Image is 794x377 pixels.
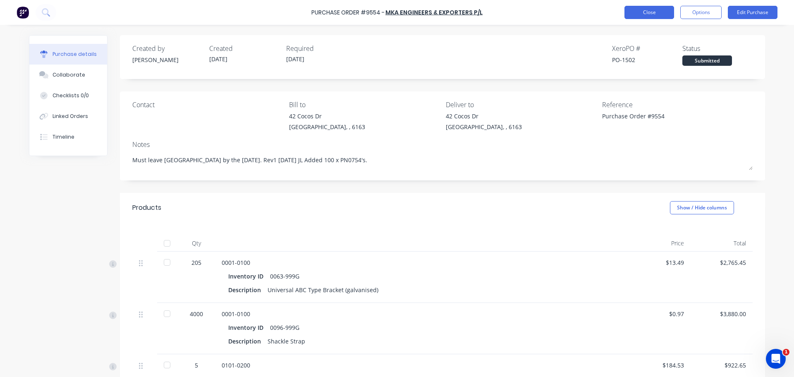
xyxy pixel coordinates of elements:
a: MKA Engineers & Exporters P/L [385,8,483,17]
button: Close [624,6,674,19]
div: Price [629,235,691,252]
div: Status [682,43,753,53]
img: Factory [17,6,29,19]
div: Reference [602,100,753,110]
div: Deliver to [446,100,596,110]
div: 0063-999G [270,270,299,282]
textarea: Purchase Order #9554 [602,112,706,130]
div: 42 Cocos Dr [446,112,522,120]
div: 0001-0100 [222,258,622,267]
div: 0001-0100 [222,310,622,318]
div: PO-1502 [612,55,682,64]
div: Created [209,43,280,53]
button: Options [680,6,722,19]
div: Contact [132,100,283,110]
button: Edit Purchase [728,6,777,19]
div: [GEOGRAPHIC_DATA], , 6163 [289,122,365,131]
div: [GEOGRAPHIC_DATA], , 6163 [446,122,522,131]
div: 0096-999G [270,322,299,334]
div: Checklists 0/0 [53,92,89,99]
div: Qty [178,235,215,252]
div: $13.49 [635,258,684,267]
button: Collaborate [29,65,107,85]
div: 4000 [184,310,208,318]
div: $3,880.00 [697,310,746,318]
div: $922.65 [697,361,746,370]
div: Bill to [289,100,440,110]
div: 0101-0200 [222,361,622,370]
div: Total [691,235,753,252]
iframe: Intercom live chat [766,349,786,369]
span: 1 [783,349,789,355]
div: Created by [132,43,203,53]
div: Notes [132,139,753,149]
div: Purchase Order #9554 - [311,8,385,17]
button: Linked Orders [29,106,107,127]
div: Description [228,284,268,296]
div: Submitted [682,55,732,66]
button: Purchase details [29,44,107,65]
button: Timeline [29,127,107,147]
div: 42 Cocos Dr [289,112,365,120]
div: Timeline [53,133,74,141]
div: Required [286,43,356,53]
div: Universal ABC Type Bracket (galvanised) [268,284,378,296]
div: Purchase details [53,50,97,58]
div: Inventory ID [228,322,270,334]
div: $0.97 [635,310,684,318]
button: Show / Hide columns [670,201,734,214]
div: 205 [184,258,208,267]
textarea: Must leave [GEOGRAPHIC_DATA] by the [DATE]. Rev1 [DATE] JL Added 100 x PN0754's. [132,151,753,170]
div: $2,765.45 [697,258,746,267]
div: Shackle Strap [268,335,305,347]
div: [PERSON_NAME] [132,55,203,64]
div: Xero PO # [612,43,682,53]
div: Inventory ID [228,270,270,282]
div: Description [228,335,268,347]
div: $184.53 [635,361,684,370]
button: Checklists 0/0 [29,85,107,106]
div: 5 [184,361,208,370]
div: Collaborate [53,71,85,79]
div: Linked Orders [53,113,88,120]
div: Products [132,203,161,213]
